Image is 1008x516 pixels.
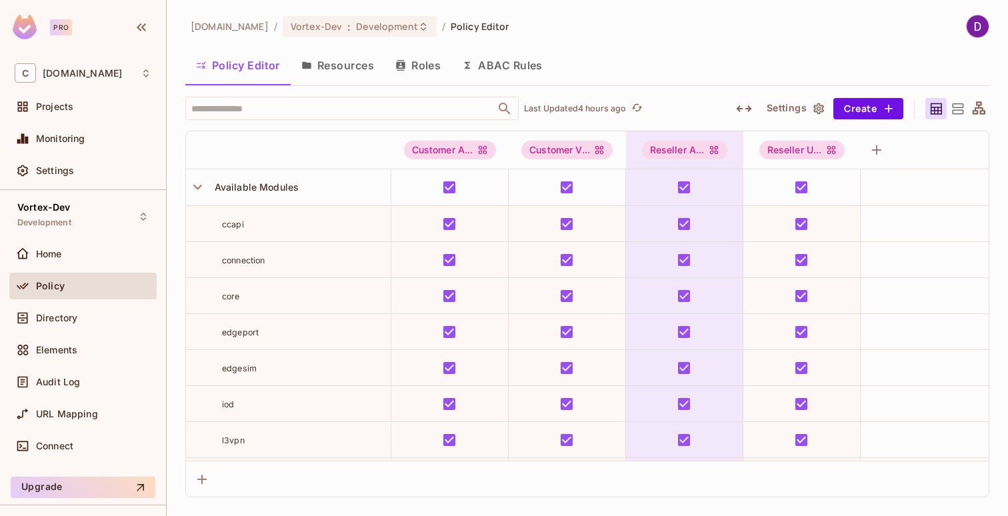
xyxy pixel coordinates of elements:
[43,68,122,79] span: Workspace: consoleconnect.com
[185,49,291,82] button: Policy Editor
[356,20,417,33] span: Development
[36,101,73,112] span: Projects
[524,103,626,114] p: Last Updated 4 hours ago
[11,477,155,498] button: Upgrade
[222,363,257,373] span: edgesim
[222,435,245,445] span: l3vpn
[626,101,645,117] span: Click to refresh data
[191,20,269,33] span: the active workspace
[629,101,645,117] button: refresh
[451,20,509,33] span: Policy Editor
[967,15,989,37] img: Dave Xiong
[36,313,77,323] span: Directory
[495,99,514,118] button: Open
[442,20,445,33] li: /
[759,141,845,159] span: Reseller User
[291,20,342,33] span: Vortex-Dev
[833,98,903,119] button: Create
[222,399,234,409] span: iod
[36,345,77,355] span: Elements
[451,49,553,82] button: ABAC Rules
[13,15,37,39] img: SReyMgAAAABJRU5ErkJggg==
[222,219,244,229] span: ccapi
[36,409,98,419] span: URL Mapping
[521,141,613,159] span: Customer Viewer
[642,141,727,159] div: Reseller A...
[761,98,828,119] button: Settings
[291,49,385,82] button: Resources
[209,181,299,193] span: Available Modules
[36,377,80,387] span: Audit Log
[521,141,613,159] div: Customer V...
[17,202,71,213] span: Vortex-Dev
[36,133,85,144] span: Monitoring
[274,20,277,33] li: /
[50,19,72,35] div: Pro
[17,217,71,228] span: Development
[15,63,36,83] span: C
[222,291,240,301] span: core
[36,281,65,291] span: Policy
[36,441,73,451] span: Connect
[385,49,451,82] button: Roles
[404,141,496,159] span: Customer Admin
[222,327,259,337] span: edgeport
[36,249,62,259] span: Home
[642,141,727,159] span: Reseller Admin
[404,141,496,159] div: Customer A...
[759,141,845,159] div: Reseller U...
[222,255,265,265] span: connection
[347,21,351,32] span: :
[36,165,74,176] span: Settings
[631,102,643,115] span: refresh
